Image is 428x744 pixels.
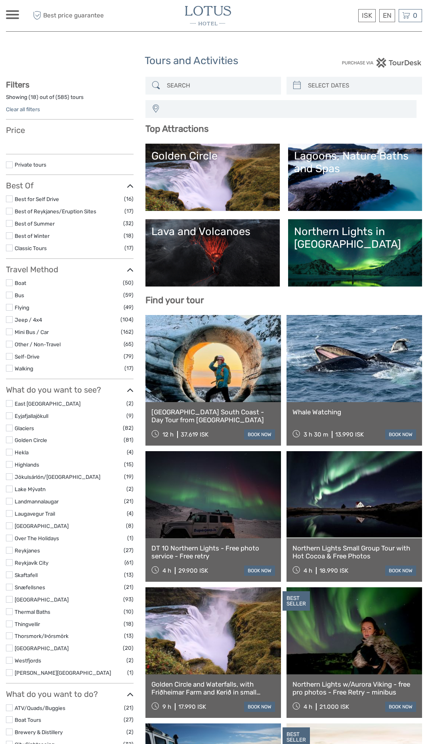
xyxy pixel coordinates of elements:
[124,497,134,506] span: (21)
[15,449,29,456] a: Hekla
[124,583,134,592] span: (21)
[123,278,134,287] span: (50)
[124,243,134,252] span: (17)
[145,123,208,134] b: Top Attractions
[15,161,46,168] a: Private tours
[6,93,134,106] div: Showing ( ) out of ( ) tours
[292,680,416,697] a: Northern Lights w/Aurora Viking - free pro photos - Free Retry – minibus
[379,9,395,22] div: EN
[151,150,273,205] a: Golden Circle
[124,364,134,373] span: (17)
[6,125,134,135] h3: Price
[15,535,59,541] a: Over The Holidays
[304,431,328,438] span: 3 h 30 m
[123,643,134,653] span: (20)
[162,703,171,710] span: 9 h
[127,509,134,518] span: (4)
[15,280,26,286] a: Boat
[15,670,111,676] a: [PERSON_NAME][GEOGRAPHIC_DATA]
[123,423,134,433] span: (82)
[412,11,418,19] span: 0
[15,560,48,566] a: Reykjavík City
[15,329,49,335] a: Mini Bus / Car
[127,533,134,543] span: (1)
[57,93,67,101] label: 585
[151,544,275,560] a: DT 10 Northern Lights - Free photo service - Free retry
[244,429,275,440] a: book now
[15,511,55,517] a: Laugavegur Trail
[335,431,364,438] div: 13.990 ISK
[342,58,422,68] img: PurchaseViaTourDesk.png
[124,435,134,444] span: (81)
[124,352,134,361] span: (79)
[123,595,134,604] span: (93)
[151,680,275,697] a: Golden Circle and Waterfalls, with Friðheimar Farm and Kerið in small group
[6,181,134,190] h3: Best Of
[15,196,59,202] a: Best for Self Drive
[6,106,40,112] a: Clear all filters
[15,547,40,554] a: Reykjanes
[319,567,348,574] div: 18.990 ISK
[244,566,275,576] a: book now
[15,498,59,505] a: Landmannalaugar
[15,220,55,227] a: Best of Summer
[294,150,416,175] div: Lagoons, Nature Baths and Spas
[304,703,312,710] span: 4 h
[6,385,134,395] h3: What do you want to see?
[292,544,416,560] a: Northern Lights Small Group Tour with Hot Cocoa & Free Photos
[15,717,41,723] a: Boat Tours
[151,408,275,424] a: [GEOGRAPHIC_DATA] South Coast - Day Tour from [GEOGRAPHIC_DATA]
[15,657,41,664] a: Westfjords
[15,645,69,651] a: [GEOGRAPHIC_DATA]
[185,6,231,25] img: 3065-b7107863-13b3-4aeb-8608-4df0d373a5c0_logo_small.jpg
[15,317,42,323] a: Jeep / 4x4
[294,150,416,205] a: Lagoons, Nature Baths and Spas
[15,413,48,419] a: Eyjafjallajökull
[6,80,29,89] strong: Filters
[385,702,416,712] a: book now
[124,460,134,469] span: (15)
[15,572,38,578] a: Skaftafell
[164,79,277,93] input: SEARCH
[319,703,349,710] div: 21.000 ISK
[162,431,174,438] span: 12 h
[124,619,134,628] span: (18)
[15,341,61,347] a: Other / Non-Travel
[15,437,47,443] a: Golden Circle
[126,521,134,530] span: (8)
[124,340,134,349] span: (65)
[15,705,65,711] a: ATV/Quads/Buggies
[124,607,134,616] span: (10)
[123,290,134,300] span: (59)
[15,245,47,251] a: Classic Tours
[15,584,45,590] a: Snæfellsnes
[283,591,310,611] div: BEST SELLER
[31,93,36,101] label: 18
[15,474,100,480] a: Jökulsárlón/[GEOGRAPHIC_DATA]
[15,621,40,627] a: Thingvellir
[15,365,33,372] a: Walking
[31,9,110,22] span: Best price guarantee
[124,207,134,216] span: (17)
[6,689,134,699] h3: What do you want to do?
[120,315,134,324] span: (104)
[362,11,372,19] span: ISK
[385,429,416,440] a: book now
[15,233,50,239] a: Best of Winter
[145,55,283,67] h1: Tours and Activities
[126,656,134,665] span: (2)
[15,304,29,311] a: Flying
[123,219,134,228] span: (32)
[126,484,134,493] span: (2)
[145,295,204,306] b: Find your tour
[15,208,96,214] a: Best of Reykjanes/Eruption Sites
[124,194,134,203] span: (16)
[15,596,69,603] a: [GEOGRAPHIC_DATA]
[126,727,134,736] span: (2)
[305,79,418,93] input: SELECT DATES
[124,703,134,712] span: (21)
[6,265,134,274] h3: Travel Method
[121,327,134,336] span: (162)
[15,292,24,298] a: Bus
[15,353,40,360] a: Self-Drive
